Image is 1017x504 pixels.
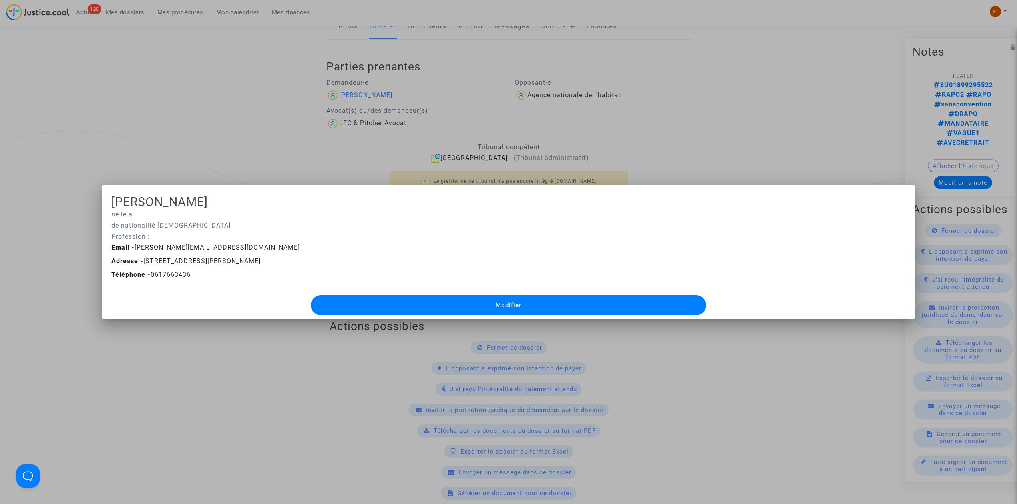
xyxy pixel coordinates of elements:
span: Modifier [496,302,521,309]
b: Téléphone - [111,271,151,278]
p: de nationalité [DEMOGRAPHIC_DATA] [111,220,906,230]
p: né le à [111,209,906,219]
p: Profession : [111,232,906,242]
span: [PERSON_NAME][EMAIL_ADDRESS][DOMAIN_NAME] [111,244,300,251]
button: Modifier [311,295,706,315]
b: Adresse - [111,257,143,265]
span: [STREET_ADDRESS][PERSON_NAME] [111,257,261,265]
iframe: Help Scout Beacon - Open [16,464,40,488]
b: Email - [111,244,135,251]
span: 0617663436 [111,271,191,278]
h1: [PERSON_NAME] [111,195,906,209]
